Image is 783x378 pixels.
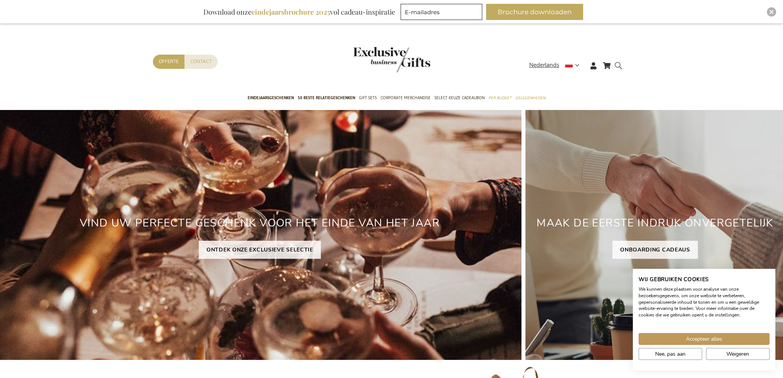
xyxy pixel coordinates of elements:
span: Gelegenheden [515,94,545,102]
span: Gift Sets [359,94,377,102]
a: ONBOARDING CADEAUS [612,241,698,259]
b: eindejaarsbrochure 2025 [251,7,330,17]
div: Download onze vol cadeau-inspiratie [200,4,399,20]
img: Exclusive Business gifts logo [353,47,430,72]
button: Alle cookies weigeren [706,348,770,360]
h2: Wij gebruiken cookies [639,276,770,283]
p: We kunnen deze plaatsen voor analyse van onze bezoekersgegevens, om onze website te verbeteren, g... [639,286,770,318]
form: marketing offers and promotions [401,4,485,22]
span: Accepteer alles [686,335,722,343]
span: Nee, pas aan [655,350,686,358]
button: Pas cookie voorkeuren aan [639,348,702,360]
span: Select Keuze Cadeaubon [434,94,485,102]
div: Close [767,7,776,17]
span: Corporate Merchandise [381,94,431,102]
button: Brochure downloaden [486,4,583,20]
input: E-mailadres [401,4,482,20]
a: Offerte [153,55,184,69]
span: Nederlands [529,61,559,70]
img: Close [769,10,774,14]
span: Eindejaarsgeschenken [248,94,294,102]
span: 50 beste relatiegeschenken [298,94,355,102]
a: store logo [353,47,392,72]
a: ONTDEK ONZE EXCLUSIEVE SELECTIE [199,241,321,259]
span: Weigeren [726,350,749,358]
button: Accepteer alle cookies [639,333,770,345]
span: Per Budget [488,94,511,102]
a: Contact [184,55,218,69]
div: Nederlands [529,61,584,70]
